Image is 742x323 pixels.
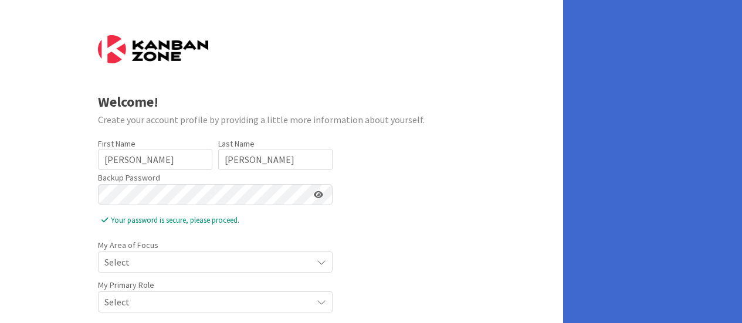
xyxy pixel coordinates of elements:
img: Kanban Zone [98,35,208,63]
span: Select [104,294,306,310]
label: Backup Password [98,172,160,184]
span: Your password is secure, please proceed. [101,215,333,226]
span: Select [104,254,306,270]
label: My Area of Focus [98,239,158,251]
div: Create your account profile by providing a little more information about yourself. [98,113,466,127]
label: First Name [98,138,135,149]
label: Last Name [218,138,255,149]
div: Welcome! [98,91,466,113]
label: My Primary Role [98,279,154,291]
